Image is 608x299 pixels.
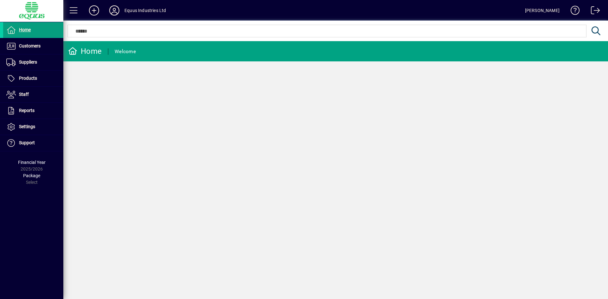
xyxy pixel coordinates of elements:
div: [PERSON_NAME] [525,5,560,16]
div: Equus Industries Ltd [124,5,166,16]
span: Suppliers [19,59,37,65]
a: Suppliers [3,54,63,70]
a: Support [3,135,63,151]
button: Profile [104,5,124,16]
span: Home [19,27,31,32]
a: Reports [3,103,63,119]
span: Settings [19,124,35,129]
button: Add [84,5,104,16]
span: Staff [19,92,29,97]
span: Financial Year [18,160,46,165]
span: Customers [19,43,41,48]
a: Knowledge Base [566,1,580,22]
a: Customers [3,38,63,54]
span: Products [19,76,37,81]
span: Support [19,140,35,145]
span: Reports [19,108,35,113]
a: Staff [3,87,63,103]
a: Settings [3,119,63,135]
div: Welcome [115,47,136,57]
div: Home [68,46,102,56]
span: Package [23,173,40,178]
a: Products [3,71,63,86]
a: Logout [586,1,600,22]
